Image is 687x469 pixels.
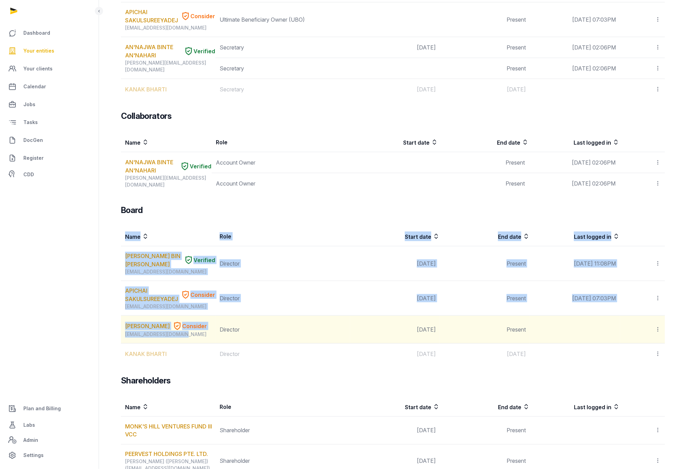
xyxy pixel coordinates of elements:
td: Director [215,281,350,316]
span: Present [506,159,525,166]
td: Director [215,344,350,365]
span: Register [23,154,44,162]
a: Tasks [5,114,93,131]
span: Labs [23,421,35,429]
td: Secretary [215,79,350,100]
td: Secretary [215,37,350,58]
td: Director [215,246,350,281]
span: Settings [23,451,44,459]
span: Consider [190,12,215,20]
th: Start date [350,227,440,246]
th: Name [121,397,215,417]
td: [DATE] [350,281,440,316]
td: Account Owner [212,152,348,173]
td: Account Owner [212,173,348,194]
span: [DATE] 02:06PM [572,159,616,166]
a: [PERSON_NAME] [125,322,170,330]
a: Admin [5,433,93,447]
span: [DATE] [507,86,526,93]
span: [DATE] [507,350,526,357]
span: Jobs [23,100,35,109]
span: [DATE] 07:03PM [572,295,616,302]
span: Calendar [23,82,46,91]
th: End date [440,227,530,246]
span: Tasks [23,118,38,126]
th: End date [440,397,530,417]
div: [PERSON_NAME][EMAIL_ADDRESS][DOMAIN_NAME] [125,175,211,188]
span: Present [507,65,526,72]
div: [PERSON_NAME][EMAIL_ADDRESS][DOMAIN_NAME] [125,59,215,73]
a: AN'NAJWA BINTE AN'NAHARI [125,43,181,59]
div: [EMAIL_ADDRESS][DOMAIN_NAME] [125,303,215,310]
td: Director [215,316,350,344]
a: Your entities [5,43,93,59]
div: [EMAIL_ADDRESS][DOMAIN_NAME] [125,331,215,338]
th: End date [438,133,529,152]
td: [DATE] [350,37,440,58]
span: Your clients [23,65,53,73]
td: [DATE] [350,79,440,100]
a: PEERVEST HOLDINGS PTE. LTD. [125,451,208,458]
span: Plan and Billing [23,404,61,413]
a: Labs [5,417,93,433]
th: Start date [348,133,439,152]
h3: Board [121,205,143,216]
th: Role [215,397,350,417]
a: Register [5,150,93,166]
th: Role [212,133,348,152]
a: DocGen [5,132,93,148]
a: Plan and Billing [5,400,93,417]
a: KANAK BHARTI [125,85,167,93]
td: [DATE] [350,417,440,445]
span: Consider [182,322,207,330]
a: KANAK BHARTI [125,350,167,358]
span: Verified [193,256,215,264]
span: Present [507,260,526,267]
span: [DATE] 02:06PM [572,180,616,187]
td: [DATE] [350,246,440,281]
span: Verified [193,47,215,55]
span: [DATE] 11:08PM [574,260,616,267]
th: Role [215,227,350,246]
span: Present [507,427,526,434]
a: MONK'S HILL VENTURES FUND III VCC [125,422,215,439]
td: [DATE] [350,316,440,344]
span: DocGen [23,136,43,144]
div: [EMAIL_ADDRESS][DOMAIN_NAME] [125,24,215,31]
span: [DATE] 02:06PM [572,65,616,72]
span: [DATE] 02:06PM [572,44,616,51]
span: Admin [23,436,38,444]
a: APICHAI SAKULSUREEYADEJ [125,8,178,24]
a: Jobs [5,96,93,113]
a: Dashboard [5,25,93,41]
span: [DATE] 07:03PM [572,16,616,23]
td: Secretary [215,58,350,79]
a: AN'NAJWA BINTE AN'NAHARI [125,158,177,175]
span: Present [507,44,526,51]
a: Calendar [5,78,93,95]
th: Last logged in [530,397,620,417]
a: APICHAI SAKULSUREEYADEJ [125,287,178,303]
span: Present [507,16,526,23]
span: Present [507,458,526,465]
th: Name [121,227,215,246]
a: [PERSON_NAME] BIN [PERSON_NAME] [125,252,181,268]
span: Present [507,295,526,302]
h3: Shareholders [121,375,171,386]
div: [EMAIL_ADDRESS][DOMAIN_NAME] [125,268,215,275]
a: CDD [5,168,93,181]
a: Your clients [5,60,93,77]
span: Your entities [23,47,54,55]
span: Dashboard [23,29,50,37]
th: Last logged in [529,133,620,152]
span: Present [506,180,525,187]
td: Ultimate Beneficiary Owner (UBO) [215,2,350,37]
th: Name [121,133,212,152]
span: Verified [190,162,211,170]
th: Start date [350,397,440,417]
th: Last logged in [530,227,620,246]
a: Settings [5,447,93,464]
td: [DATE] [350,344,440,365]
span: Present [507,326,526,333]
span: Consider [190,291,215,299]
